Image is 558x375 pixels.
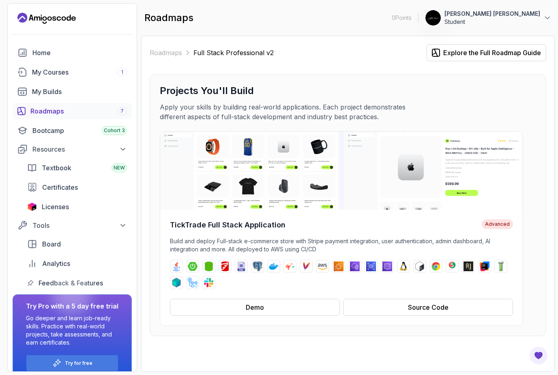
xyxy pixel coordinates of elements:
[392,14,412,22] p: 0 Points
[496,261,506,271] img: mockito logo
[444,18,540,26] p: Student
[382,261,392,271] img: route53 logo
[42,182,78,192] span: Certificates
[480,261,489,271] img: intellij logo
[464,261,473,271] img: assertj logo
[120,108,124,114] span: 7
[425,10,441,26] img: user profile image
[13,103,132,119] a: roadmaps
[22,236,132,252] a: board
[431,261,441,271] img: chrome logo
[444,10,540,18] p: [PERSON_NAME] [PERSON_NAME]
[39,278,103,288] span: Feedback & Features
[529,346,548,365] button: Open Feedback Button
[447,261,457,271] img: junit logo
[160,132,523,210] img: TickTrade Full Stack Application
[32,126,127,135] div: Bootcamp
[13,122,132,139] a: bootcamp
[42,202,69,212] span: Licenses
[399,261,408,271] img: linux logo
[27,203,37,211] img: jetbrains icon
[32,67,127,77] div: My Courses
[30,106,127,116] div: Roadmaps
[13,218,132,233] button: Tools
[26,314,118,347] p: Go deeper and learn job-ready skills. Practice with real-world projects, take assessments, and ea...
[13,45,132,61] a: home
[104,127,125,134] span: Cohort 3
[193,48,274,58] p: Full Stack Professional v2
[188,261,197,271] img: spring-boot logo
[160,84,536,97] h3: Projects You'll Build
[246,302,264,312] div: Demo
[144,11,193,24] h2: roadmaps
[220,261,230,271] img: flyway logo
[443,48,541,58] div: Explore the Full Roadmap Guide
[13,84,132,100] a: builds
[65,360,92,366] a: Try for free
[22,255,132,272] a: analytics
[13,142,132,156] button: Resources
[188,278,197,287] img: github-actions logo
[17,12,76,25] a: Landing page
[334,261,343,271] img: ec2 logo
[408,302,449,312] div: Source Code
[318,261,327,271] img: aws logo
[170,299,340,316] button: Demo
[285,261,295,271] img: jib logo
[13,64,132,80] a: courses
[204,278,214,287] img: slack logo
[204,261,214,271] img: spring-data-jpa logo
[170,237,513,253] p: Build and deploy Full-stack e-commerce store with Stripe payment integration, user authentication...
[427,44,546,61] button: Explore the Full Roadmap Guide
[172,278,181,287] img: testcontainers logo
[22,199,132,215] a: licenses
[121,69,123,75] span: 1
[425,10,552,26] button: user profile image[PERSON_NAME] [PERSON_NAME]Student
[160,102,432,122] p: Apply your skills by building real-world applications. Each project demonstrates different aspect...
[301,261,311,271] img: maven logo
[415,261,425,271] img: bash logo
[172,261,181,271] img: java logo
[32,48,127,58] div: Home
[42,239,61,249] span: Board
[42,259,70,268] span: Analytics
[343,299,513,316] button: Source Code
[350,261,360,271] img: vpc logo
[253,261,262,271] img: postgres logo
[26,355,118,371] button: Try for free
[42,163,71,173] span: Textbook
[366,261,376,271] img: rds logo
[22,275,132,291] a: feedback
[269,261,279,271] img: docker logo
[482,219,513,229] span: Advanced
[32,144,127,154] div: Resources
[32,87,127,96] div: My Builds
[236,261,246,271] img: sql logo
[22,179,132,195] a: certificates
[114,165,125,171] span: NEW
[22,160,132,176] a: textbook
[170,219,285,231] h4: TickTrade Full Stack Application
[150,48,182,58] a: Roadmaps
[32,221,127,230] div: Tools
